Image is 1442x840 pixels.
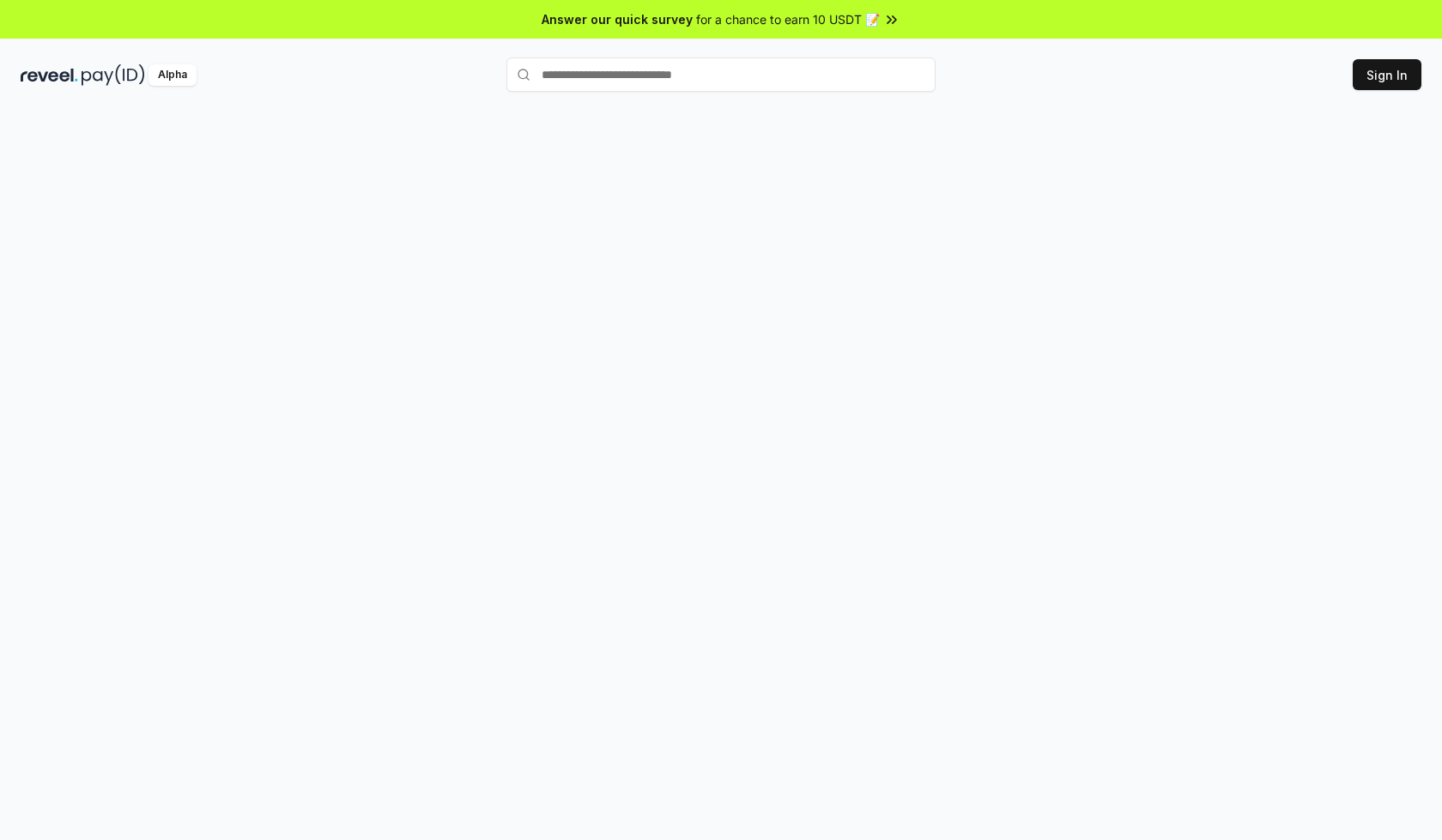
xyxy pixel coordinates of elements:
[542,10,693,28] span: Answer our quick survey
[21,64,78,86] img: reveel_dark
[1353,59,1421,90] button: Sign In
[148,64,197,86] div: Alpha
[696,10,880,28] span: for a chance to earn 10 USDT 📝
[82,64,145,86] img: pay_id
